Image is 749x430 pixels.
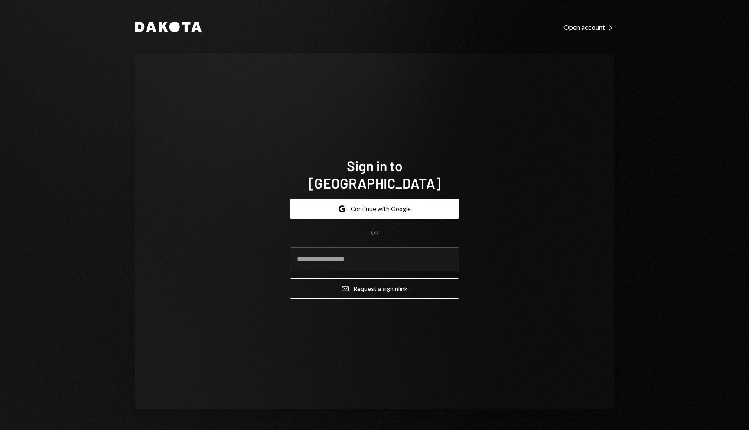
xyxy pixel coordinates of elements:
[290,278,459,299] button: Request a signinlink
[563,22,614,32] a: Open account
[563,23,614,32] div: Open account
[290,199,459,219] button: Continue with Google
[371,229,378,237] div: OR
[290,157,459,192] h1: Sign in to [GEOGRAPHIC_DATA]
